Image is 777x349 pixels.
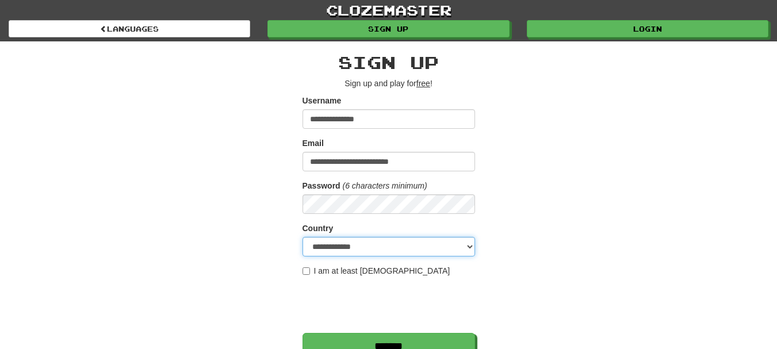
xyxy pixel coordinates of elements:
[303,78,475,89] p: Sign up and play for !
[303,95,342,106] label: Username
[303,265,450,277] label: I am at least [DEMOGRAPHIC_DATA]
[303,282,477,327] iframe: reCAPTCHA
[267,20,509,37] a: Sign up
[303,137,324,149] label: Email
[303,53,475,72] h2: Sign up
[303,180,340,191] label: Password
[527,20,768,37] a: Login
[303,223,334,234] label: Country
[9,20,250,37] a: Languages
[416,79,430,88] u: free
[343,181,427,190] em: (6 characters minimum)
[303,267,310,275] input: I am at least [DEMOGRAPHIC_DATA]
